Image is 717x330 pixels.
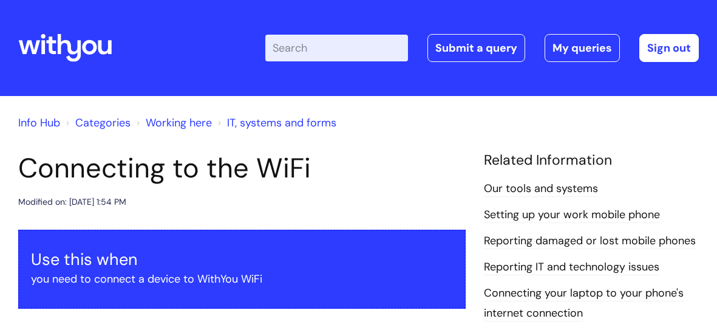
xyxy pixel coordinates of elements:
input: Search [265,35,408,61]
li: Working here [134,113,212,132]
a: Reporting IT and technology issues [484,260,659,275]
p: you need to connect a device to WithYou WiFi [31,269,453,289]
a: Working here [146,115,212,130]
li: Solution home [63,113,131,132]
a: IT, systems and forms [227,115,336,130]
h4: Related Information [484,152,699,169]
h3: Use this when [31,250,453,269]
a: Info Hub [18,115,60,130]
div: Modified on: [DATE] 1:54 PM [18,194,126,210]
a: Connecting your laptop to your phone's internet connection [484,286,684,321]
h1: Connecting to the WiFi [18,152,466,185]
a: Submit a query [427,34,525,62]
a: Setting up your work mobile phone [484,207,660,223]
a: Sign out [639,34,699,62]
div: | - [265,34,699,62]
a: Reporting damaged or lost mobile phones [484,233,696,249]
a: My queries [545,34,620,62]
a: Our tools and systems [484,181,598,197]
a: Categories [75,115,131,130]
li: IT, systems and forms [215,113,336,132]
